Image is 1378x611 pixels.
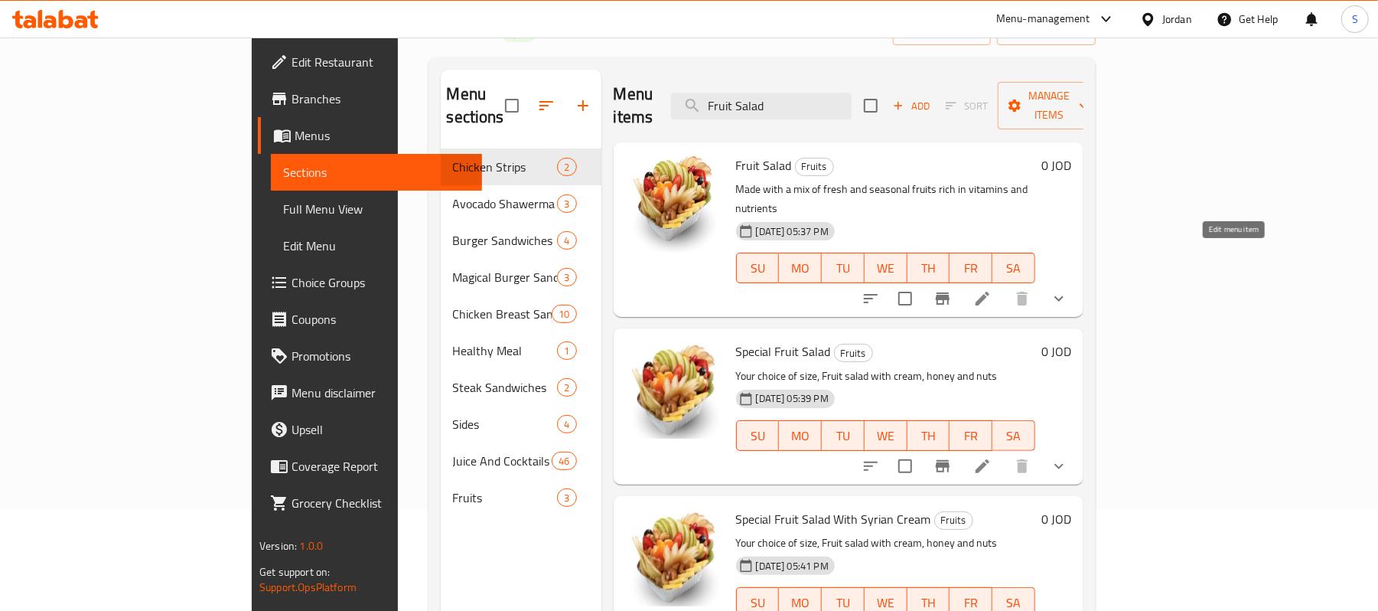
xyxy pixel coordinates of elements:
a: Full Menu View [271,191,482,227]
span: Healthy Meal [453,341,558,360]
div: items [557,158,576,176]
span: Chicken Strips [453,158,558,176]
div: Fruits [834,344,873,362]
span: Full Menu View [283,200,470,218]
button: FR [950,253,992,283]
span: Manage items [1010,87,1088,125]
span: Fruits [935,511,972,529]
span: TH [914,425,944,447]
a: Choice Groups [258,264,482,301]
span: Coupons [292,310,470,328]
span: Branches [292,90,470,108]
button: Add section [565,87,601,124]
img: Fruit Salad [626,155,724,253]
span: [DATE] 05:41 PM [750,559,835,573]
span: 2 [558,160,575,175]
a: Sections [271,154,482,191]
svg: Show Choices [1050,457,1068,475]
img: Special Fruit Salad [626,341,724,439]
span: 1.0.0 [299,536,323,556]
span: Grocery Checklist [292,494,470,512]
span: Sections [283,163,470,181]
a: Support.OpsPlatform [259,577,357,597]
span: Select section first [936,94,998,118]
span: 4 [558,234,575,248]
div: items [552,452,576,470]
h6: 0 JOD [1041,341,1071,362]
a: Promotions [258,338,482,374]
span: Sort sections [528,87,565,124]
button: SU [736,420,780,451]
span: MO [785,257,816,279]
div: items [557,268,576,286]
div: Jordan [1162,11,1192,28]
button: SU [736,253,780,283]
button: delete [1004,280,1041,317]
div: Magical Burger Sandwiches3 [441,259,601,296]
span: Version: [259,536,297,556]
button: show more [1041,448,1077,485]
div: items [557,231,576,250]
button: FR [950,420,992,451]
div: Menu-management [996,10,1090,28]
span: Select section [855,90,887,122]
a: Coverage Report [258,448,482,485]
span: Fruit Salad [736,154,792,177]
img: Special Fruit Salad With Syrian Cream [626,508,724,606]
a: Branches [258,80,482,117]
span: WE [871,257,901,279]
div: Burger Sandwiches4 [441,222,601,259]
button: WE [865,420,907,451]
span: Steak Sandwiches [453,378,558,397]
button: WE [865,253,907,283]
div: Healthy Meal1 [441,332,601,369]
div: Steak Sandwiches2 [441,369,601,406]
span: Get support on: [259,562,330,582]
span: Menus [295,126,470,145]
span: Add item [887,94,936,118]
span: Fruits [796,158,833,175]
span: SA [998,257,1029,279]
span: Edit Menu [283,237,470,255]
span: SU [743,425,774,447]
span: 10 [552,307,575,322]
span: TU [828,257,858,279]
p: Your choice of size, Fruit salad with cream, honey and nuts [736,367,1035,386]
a: Edit Menu [271,227,482,264]
p: Your choice of size, Fruit salad with cream, honey and nuts [736,534,1035,553]
span: Select all sections [496,90,528,122]
span: Select to update [889,450,921,482]
div: items [557,378,576,397]
span: Burger Sandwiches [453,231,558,250]
span: TU [828,425,858,447]
span: Magical Burger Sandwiches [453,268,558,286]
a: Upsell [258,411,482,448]
div: Avocado Shawerma [453,194,558,213]
div: Fruits3 [441,479,601,516]
a: Menus [258,117,482,154]
span: Special Fruit Salad [736,340,831,363]
div: Avocado Shawerma3 [441,185,601,222]
a: Grocery Checklist [258,485,482,521]
div: items [557,415,576,433]
span: FR [956,257,986,279]
button: TH [907,253,950,283]
span: Promotions [292,347,470,365]
a: Coupons [258,301,482,338]
button: delete [1004,448,1041,485]
a: Edit menu item [973,457,992,475]
div: Chicken Breast Sandwiches [453,305,552,323]
span: import [905,21,979,41]
span: Juice And Cocktails [453,452,552,470]
h6: 0 JOD [1041,508,1071,530]
p: Made with a mix of fresh and seasonal fruits rich in vitamins and nutrients [736,180,1035,218]
button: TH [907,420,950,451]
span: Fruits [453,488,558,507]
button: Add [887,94,936,118]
